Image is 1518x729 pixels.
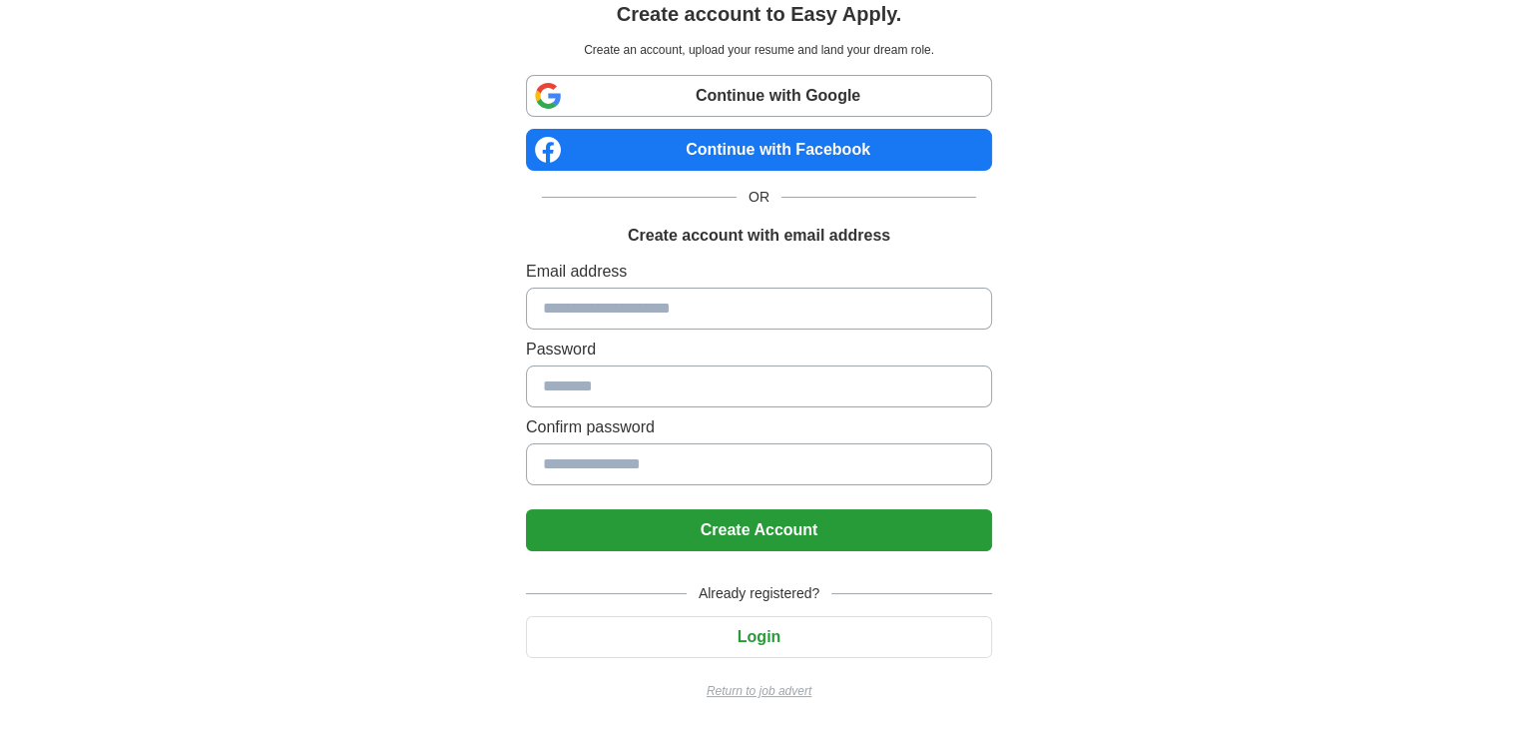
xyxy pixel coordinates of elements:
[526,509,992,551] button: Create Account
[628,224,890,248] h1: Create account with email address
[530,41,988,59] p: Create an account, upload your resume and land your dream role.
[526,75,992,117] a: Continue with Google
[526,682,992,700] a: Return to job advert
[526,260,992,284] label: Email address
[526,338,992,362] label: Password
[687,583,831,604] span: Already registered?
[526,616,992,658] button: Login
[526,415,992,439] label: Confirm password
[737,187,781,208] span: OR
[526,628,992,645] a: Login
[526,129,992,171] a: Continue with Facebook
